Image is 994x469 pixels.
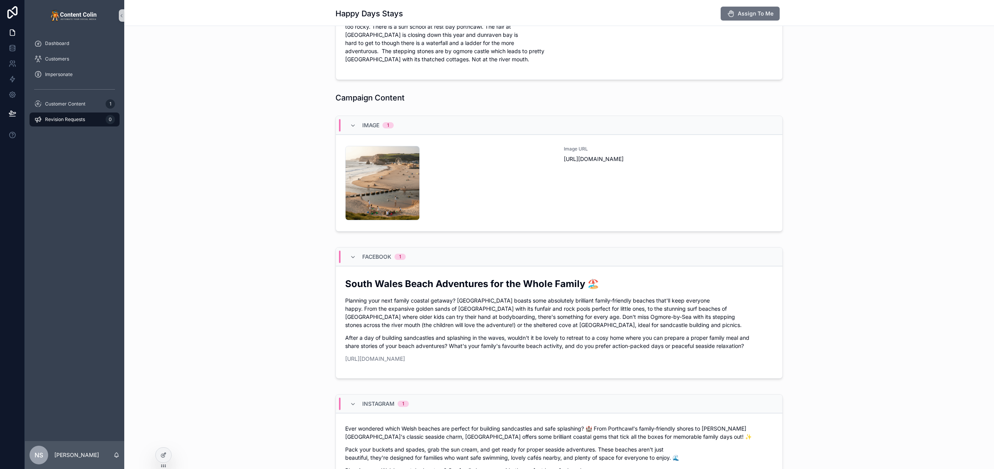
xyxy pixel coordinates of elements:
[50,9,99,22] img: App logo
[564,155,773,163] span: [URL][DOMAIN_NAME]
[564,146,773,152] span: Image URL
[30,52,120,66] a: Customers
[335,92,405,103] h1: Campaign Content
[345,334,773,350] p: After a day of building sandcastles and splashing in the waves, wouldn't it be lovely to retreat ...
[45,116,85,123] span: Revision Requests
[721,7,780,21] button: Assign To Me
[30,36,120,50] a: Dashboard
[336,135,782,231] a: Image URL[URL][DOMAIN_NAME]
[362,121,379,129] span: Image
[362,400,394,408] span: Instagram
[345,355,405,362] a: [URL][DOMAIN_NAME]
[345,424,773,441] p: Ever wondered which Welsh beaches are perfect for building sandcastles and safe splashing? 🏰 From...
[45,101,85,107] span: Customer Content
[30,112,120,126] a: Revision Requests0
[54,451,99,459] p: [PERSON_NAME]
[738,10,773,17] span: Assign To Me
[30,67,120,81] a: Impersonate
[106,99,115,109] div: 1
[362,253,391,261] span: Facebook
[399,254,401,260] div: 1
[387,122,389,128] div: 1
[45,40,69,47] span: Dashboard
[345,14,556,63] p: There is no body boarding in [GEOGRAPHIC_DATA] or ogmore it's too rocky. There is a surf school a...
[402,401,404,407] div: 1
[345,445,773,462] p: Pack your buckets and spades, grab the sun cream, and get ready for proper seaside adventures. Th...
[345,277,773,290] h2: South Wales Beach Adventures for the Whole Family 🏖️
[35,450,43,460] span: NS
[45,71,73,78] span: Impersonate
[25,31,124,137] div: scrollable content
[106,115,115,124] div: 0
[335,8,403,19] h1: Happy Days Stays
[30,97,120,111] a: Customer Content1
[45,56,69,62] span: Customers
[336,266,782,378] a: South Wales Beach Adventures for the Whole Family 🏖️Planning your next family coastal getaway? [G...
[345,296,773,329] p: Planning your next family coastal getaway? [GEOGRAPHIC_DATA] boasts some absolutely brilliant fam...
